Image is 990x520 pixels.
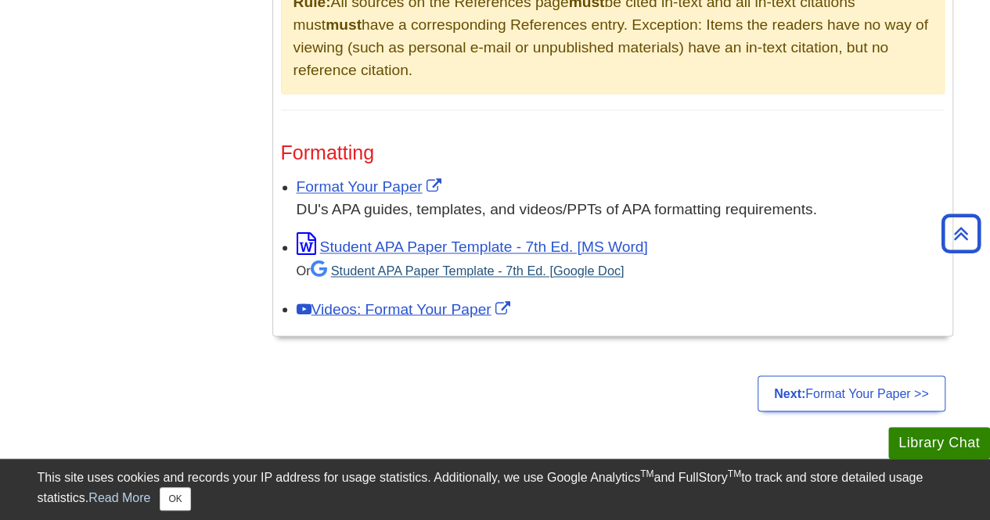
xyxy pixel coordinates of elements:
a: Back to Top [936,223,986,244]
small: Or [297,264,625,278]
strong: Next: [774,386,805,400]
a: Student APA Paper Template - 7th Ed. [Google Doc] [311,264,625,278]
h3: Formatting [281,142,945,164]
a: Read More [88,491,150,504]
a: Link opens in new window [297,300,514,317]
a: Link opens in new window [297,238,648,255]
a: Link opens in new window [297,178,445,195]
div: This site uses cookies and records your IP address for usage statistics. Additionally, we use Goo... [38,468,953,511]
strong: must [326,16,362,33]
div: DU's APA guides, templates, and videos/PPTs of APA formatting requirements. [297,199,945,221]
a: Next:Format Your Paper >> [758,375,945,411]
sup: TM [640,468,653,479]
sup: TM [728,468,741,479]
button: Library Chat [888,427,990,459]
button: Close [160,487,190,511]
